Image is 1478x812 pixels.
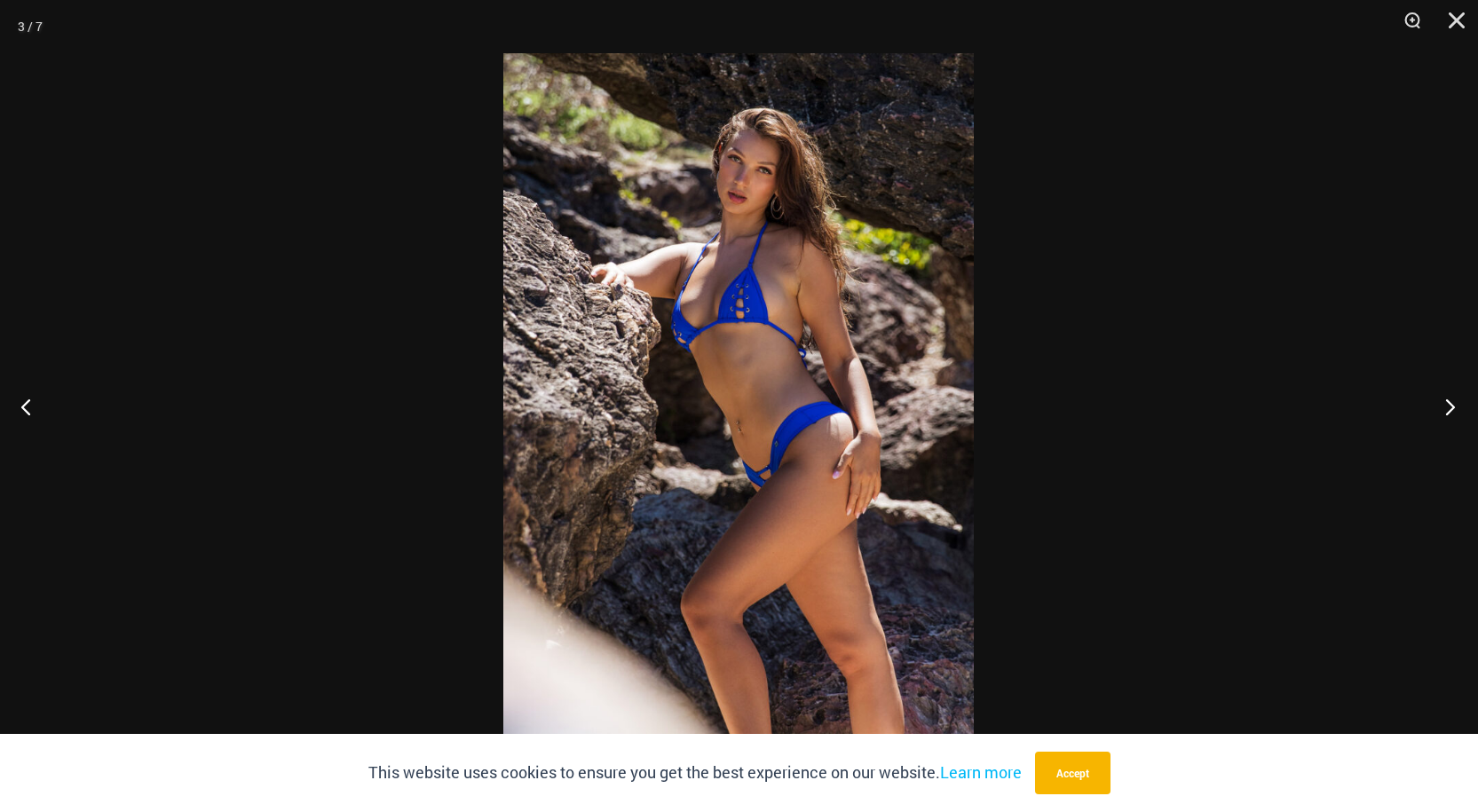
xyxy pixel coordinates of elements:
[1035,752,1110,794] button: Accept
[1411,362,1478,451] button: Next
[940,761,1022,783] a: Learn more
[503,53,974,759] img: Link Cobalt Blue 3070 Top 4955 Bottom 02
[18,13,43,40] div: 3 / 7
[368,760,1022,786] p: This website uses cookies to ensure you get the best experience on our website.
